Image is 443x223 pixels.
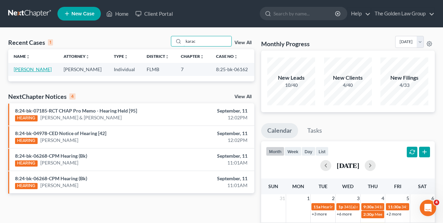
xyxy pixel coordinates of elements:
h2: [DATE] [337,162,359,169]
a: +2 more [386,211,401,217]
span: Fri [394,183,401,189]
a: Client Portal [132,8,176,20]
span: 11:30a [388,204,401,209]
a: Nameunfold_more [14,54,30,59]
span: Mon [292,183,304,189]
div: 4/40 [324,82,372,89]
div: 12:02PM [174,137,247,144]
span: 6 [431,194,435,202]
a: +3 more [312,211,327,217]
i: unfold_more [124,55,128,59]
span: 5 [406,194,410,202]
div: 11:01AM [174,182,247,189]
div: New Filings [380,74,428,82]
i: unfold_more [200,55,204,59]
a: 8:24-bk-06268-CPM Hearing (Bk) [15,175,87,181]
span: 9:30a [363,204,374,209]
a: The Golden Law Group [371,8,434,20]
span: Hearing for [PERSON_NAME] [321,204,374,209]
span: 341(a) meeting for [PERSON_NAME] [374,204,440,209]
td: 7 [175,63,210,76]
div: Recent Cases [8,38,53,47]
div: 4/33 [380,82,428,89]
td: Individual [108,63,141,76]
button: day [301,147,316,156]
span: 341(a) meeting for [PERSON_NAME] [344,204,410,209]
a: View All [234,40,252,45]
input: Search by name... [184,36,231,46]
i: unfold_more [26,55,30,59]
a: [PERSON_NAME] [40,137,78,144]
div: 11:01AM [174,159,247,166]
span: 3 [356,194,360,202]
input: Search by name... [273,7,336,20]
div: September, 11 [174,107,247,114]
td: 8:25-bk-06162 [211,63,254,76]
div: HEARING [15,183,38,189]
div: September, 11 [174,153,247,159]
a: Home [103,8,132,20]
iframe: Intercom live chat [420,200,436,216]
span: 1 [306,194,310,202]
span: 4 [434,200,439,205]
span: 31 [279,194,286,202]
div: 12:02PM [174,114,247,121]
span: New Case [71,11,94,16]
td: [PERSON_NAME] [58,63,108,76]
a: Case Nounfold_more [216,54,238,59]
div: 4 [69,93,76,100]
button: list [316,147,328,156]
i: unfold_more [234,55,238,59]
a: [PERSON_NAME] [40,159,78,166]
div: HEARING [15,115,38,121]
span: Tue [319,183,327,189]
a: Tasks [301,123,328,138]
span: Sun [268,183,278,189]
h3: Monthly Progress [261,40,310,48]
span: 11a [313,204,320,209]
span: 1p [338,204,343,209]
i: unfold_more [85,55,90,59]
a: Calendar [261,123,298,138]
div: NextChapter Notices [8,92,76,101]
a: Typeunfold_more [114,54,128,59]
span: Wed [342,183,353,189]
span: 4 [381,194,385,202]
a: Help [348,8,371,20]
span: Sat [418,183,427,189]
button: week [284,147,301,156]
div: HEARING [15,138,38,144]
div: HEARING [15,160,38,167]
a: Attorneyunfold_more [64,54,90,59]
div: September, 11 [174,130,247,137]
div: 1 [48,39,53,45]
div: New Leads [267,74,315,82]
a: 8:24-bk-04978-CED Notice of Hearing [42] [15,130,106,136]
a: [PERSON_NAME] & [PERSON_NAME] [40,114,122,121]
div: 10/40 [267,82,315,89]
span: Thu [368,183,378,189]
a: View All [234,94,252,99]
td: FLMB [141,63,175,76]
a: 8:24-bk-07185-RCT CHAP Pro Memo - Hearing Held [95] [15,108,137,114]
a: +6 more [337,211,352,217]
a: [PERSON_NAME] [14,66,52,72]
span: 2:30p [363,212,374,217]
div: September, 11 [174,175,247,182]
button: month [266,147,284,156]
span: 2 [331,194,335,202]
a: 8:24-bk-06268-CPM Hearing (Bk) [15,153,87,159]
a: [PERSON_NAME] [40,182,78,189]
a: Chapterunfold_more [181,54,204,59]
div: New Clients [324,74,372,82]
a: Districtunfold_more [147,54,169,59]
i: unfold_more [165,55,169,59]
